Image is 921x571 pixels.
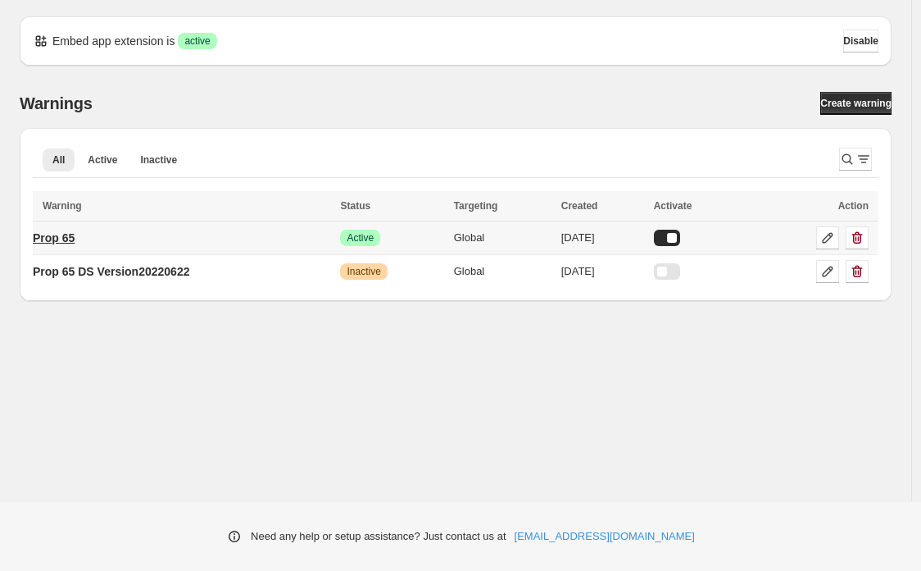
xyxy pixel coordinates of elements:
[820,97,892,110] span: Create warning
[33,230,75,246] p: Prop 65
[561,230,644,246] div: [DATE]
[347,265,380,278] span: Inactive
[140,153,177,167] span: Inactive
[52,153,65,167] span: All
[33,263,189,280] p: Prop 65 DS Version20220622
[33,225,75,251] a: Prop 65
[561,200,598,212] span: Created
[515,528,695,545] a: [EMAIL_ADDRESS][DOMAIN_NAME]
[347,231,374,244] span: Active
[454,200,498,212] span: Targeting
[88,153,117,167] span: Active
[52,33,175,49] p: Embed app extension is
[454,263,551,280] div: Global
[843,30,878,53] button: Disable
[820,92,892,115] a: Create warning
[454,230,551,246] div: Global
[33,258,189,285] a: Prop 65 DS Version20220622
[838,200,869,212] span: Action
[561,263,644,280] div: [DATE]
[843,34,878,48] span: Disable
[184,34,210,48] span: active
[340,200,370,212] span: Status
[20,94,93,113] h2: Warnings
[43,200,82,212] span: Warning
[839,148,872,171] button: Search and filter results
[654,200,692,212] span: Activate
